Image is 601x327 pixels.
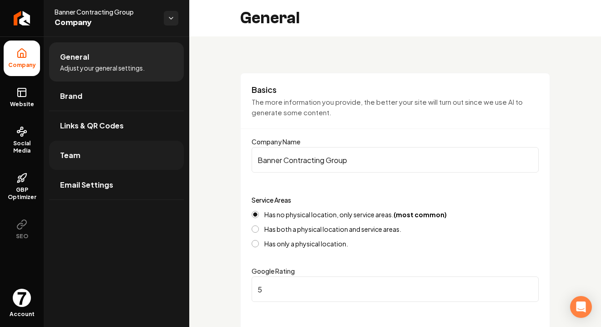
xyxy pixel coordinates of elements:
label: Has both a physical location and service areas. [264,226,401,232]
div: Open Intercom Messenger [570,296,592,318]
span: Website [6,101,38,108]
img: GA - Master Analytics 7 Crane [13,289,31,307]
input: Google Rating [252,276,539,302]
span: Adjust your general settings. [60,63,145,72]
span: Company [5,61,40,69]
span: Brand [60,91,82,102]
span: Email Settings [60,179,113,190]
label: Service Areas [252,196,291,204]
span: Banner Contracting Group [55,7,157,16]
a: Email Settings [49,170,184,199]
a: Links & QR Codes [49,111,184,140]
label: Company Name [252,138,300,146]
span: SEO [12,233,32,240]
a: Social Media [4,119,40,162]
a: Brand [49,82,184,111]
span: Links & QR Codes [60,120,124,131]
input: Company Name [252,147,539,173]
span: General [60,51,89,62]
span: Team [60,150,81,161]
label: Has no physical location, only service areas. [264,211,447,218]
span: Company [55,16,157,29]
label: Has only a physical location. [264,240,348,247]
h2: General [240,9,300,27]
a: Team [49,141,184,170]
button: SEO [4,212,40,247]
span: GBP Optimizer [4,186,40,201]
a: Website [4,80,40,115]
a: GBP Optimizer [4,165,40,208]
button: Open user button [13,289,31,307]
img: Rebolt Logo [14,11,30,26]
strong: (most common) [394,210,447,219]
h3: Basics [252,84,539,95]
p: The more information you provide, the better your site will turn out since we use AI to generate ... [252,97,539,118]
span: Account [10,311,35,318]
label: Google Rating [252,267,295,275]
span: Social Media [4,140,40,154]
